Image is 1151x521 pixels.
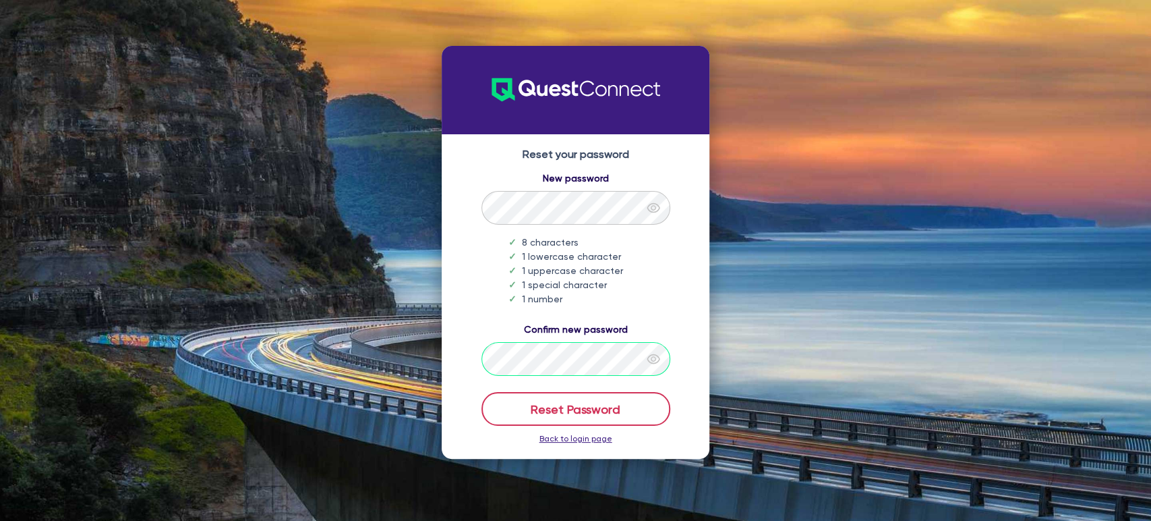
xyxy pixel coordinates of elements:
[647,201,660,215] span: eye
[508,292,670,306] li: 1 number
[508,236,670,250] li: 8 characters
[508,278,670,292] li: 1 special character
[543,171,609,186] label: New password
[508,264,670,278] li: 1 uppercase character
[455,148,696,161] h4: Reset your password
[492,54,660,126] img: QuestConnect-Logo-new.701b7011.svg
[508,250,670,264] li: 1 lowercase character
[524,323,628,337] label: Confirm new password
[539,434,612,443] a: Back to login page
[647,352,660,366] span: eye
[481,392,670,426] button: Reset Password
